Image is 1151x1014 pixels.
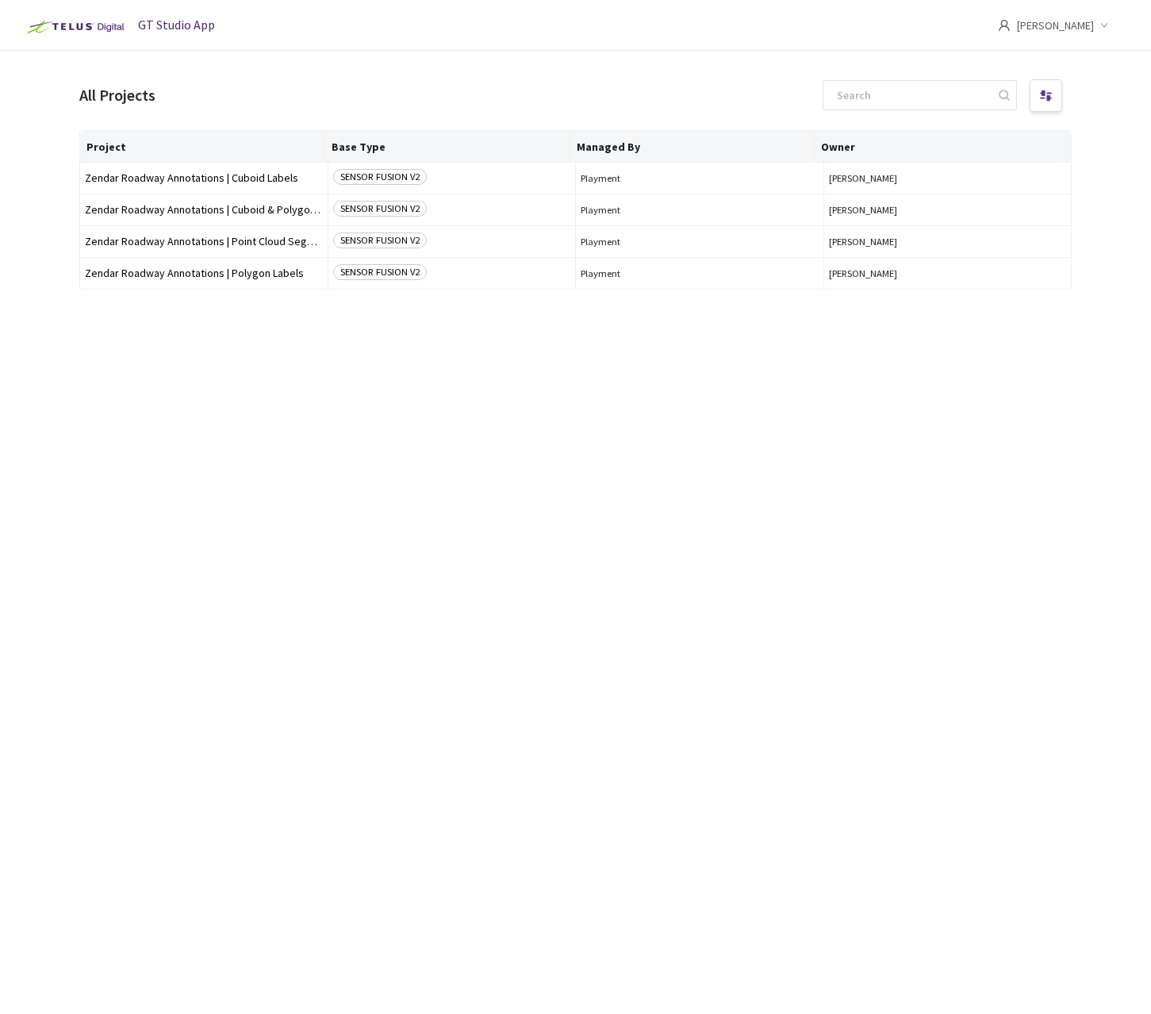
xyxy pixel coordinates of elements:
[80,131,325,163] th: Project
[85,172,323,184] span: Zendar Roadway Annotations | Cuboid Labels
[570,131,815,163] th: Managed By
[827,81,996,109] input: Search
[829,204,1067,216] span: [PERSON_NAME]
[333,169,427,185] span: SENSOR FUSION V2
[815,131,1060,163] th: Owner
[333,232,427,248] span: SENSOR FUSION V2
[829,172,1067,184] span: [PERSON_NAME]
[829,267,1067,279] span: [PERSON_NAME]
[581,204,819,216] span: Playment
[829,236,1067,248] span: [PERSON_NAME]
[1100,21,1108,29] span: down
[19,14,129,40] img: Telus
[138,17,215,33] span: GT Studio App
[333,201,427,217] span: SENSOR FUSION V2
[581,267,819,279] span: Playment
[85,204,323,216] button: Zendar Roadway Annotations | Cuboid & Polygon Labels
[581,236,819,248] span: Playment
[79,84,155,107] div: All Projects
[581,172,819,184] span: Playment
[333,264,427,280] span: SENSOR FUSION V2
[85,236,323,248] button: Zendar Roadway Annotations | Point Cloud Segmentation Labels
[85,267,323,279] span: Zendar Roadway Annotations | Polygon Labels
[325,131,570,163] th: Base Type
[998,19,1011,32] span: user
